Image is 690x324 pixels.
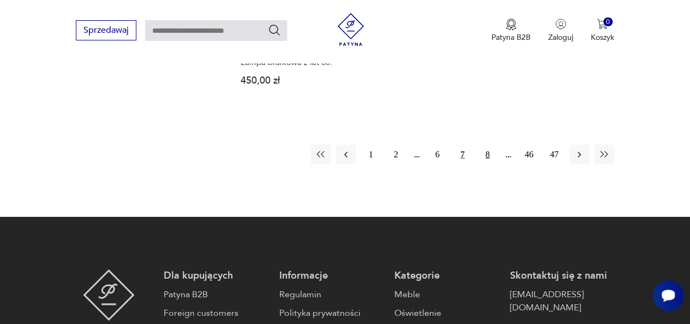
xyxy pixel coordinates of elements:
[268,23,281,37] button: Szukaj
[394,307,499,320] a: Oświetlenie
[241,58,350,67] h3: Lampa biurkowa z lat 80.
[279,307,383,320] a: Polityka prywatności
[555,19,566,30] img: Ikonka użytkownika
[361,145,381,164] button: 1
[603,17,613,27] div: 0
[509,269,614,282] p: Skontaktuj się z nami
[76,27,136,35] a: Sprzedawaj
[83,269,135,321] img: Patyna - sklep z meblami i dekoracjami vintage
[279,288,383,301] a: Regulamin
[491,32,531,43] p: Patyna B2B
[428,145,447,164] button: 6
[597,19,608,30] img: Ikona koszyka
[241,76,350,85] p: 450,00 zł
[519,145,539,164] button: 46
[548,32,573,43] p: Zaloguj
[394,288,499,301] a: Meble
[491,19,531,43] a: Ikona medaluPatyna B2B
[548,19,573,43] button: Zaloguj
[506,19,517,31] img: Ikona medalu
[491,19,531,43] button: Patyna B2B
[279,269,383,282] p: Informacje
[164,307,268,320] a: Foreign customers
[394,269,499,282] p: Kategorie
[591,32,614,43] p: Koszyk
[453,145,472,164] button: 7
[164,269,268,282] p: Dla kupujących
[653,280,683,311] iframe: Smartsupp widget button
[334,13,367,46] img: Patyna - sklep z meblami i dekoracjami vintage
[591,19,614,43] button: 0Koszyk
[509,288,614,314] a: [EMAIL_ADDRESS][DOMAIN_NAME]
[164,288,268,301] a: Patyna B2B
[544,145,564,164] button: 47
[76,20,136,40] button: Sprzedawaj
[478,145,497,164] button: 8
[386,145,406,164] button: 2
